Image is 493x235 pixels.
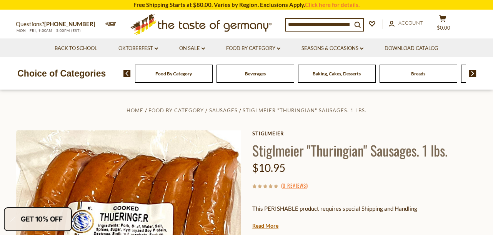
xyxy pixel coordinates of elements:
button: $0.00 [431,15,454,34]
a: Stiglmeier "Thuringian" Sausages. 1 lbs. [243,107,366,113]
a: Breads [411,71,425,77]
a: Food By Category [155,71,192,77]
a: Oktoberfest [118,44,158,53]
a: Home [127,107,143,113]
a: On Sale [179,44,205,53]
a: Sausages [209,107,238,113]
a: Read More [252,222,278,230]
a: Food By Category [226,44,280,53]
img: previous arrow [123,70,131,77]
h1: Stiglmeier "Thuringian" Sausages. 1 lbs. [252,142,477,159]
a: Account [389,19,423,27]
a: Back to School [55,44,97,53]
a: Click here for details. [305,1,360,8]
p: This PERISHABLE product requires special Shipping and Handling [252,204,477,213]
a: Stiglmeier [252,130,477,137]
span: $10.95 [252,161,285,174]
img: next arrow [469,70,476,77]
a: Beverages [245,71,266,77]
span: $0.00 [437,25,450,31]
a: Food By Category [148,107,204,113]
a: 0 Reviews [283,182,306,190]
span: MON - FRI, 9:00AM - 5:00PM (EST) [16,28,81,33]
a: Baking, Cakes, Desserts [313,71,361,77]
p: Questions? [16,19,101,29]
span: ( ) [281,182,308,189]
li: We will ship this product in heat-protective packaging and ice. [260,219,477,229]
a: Seasons & Occasions [301,44,363,53]
a: Download Catalog [385,44,438,53]
a: [PHONE_NUMBER] [44,20,95,27]
span: Account [398,20,423,26]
